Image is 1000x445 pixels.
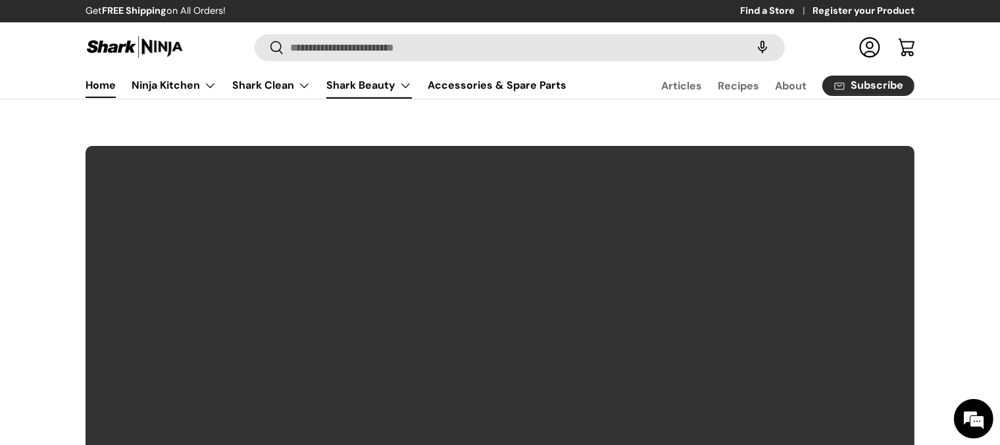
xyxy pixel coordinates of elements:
a: Home [86,72,116,98]
img: Shark Ninja Philippines [86,34,184,60]
a: Accessories & Spare Parts [428,72,566,98]
nav: Primary [86,72,566,99]
strong: FREE Shipping [102,5,166,16]
summary: Ninja Kitchen [124,72,224,99]
span: We're online! [76,137,182,269]
summary: Shark Beauty [318,72,420,99]
a: Find a Store [740,4,813,18]
nav: Secondary [630,72,914,99]
a: Register your Product [813,4,914,18]
span: Subscribe [851,80,904,91]
a: Recipes [718,73,759,99]
div: Chat with us now [68,74,221,91]
speech-search-button: Search by voice [741,33,784,62]
textarea: Type your message and hit 'Enter' [7,301,251,347]
div: Minimize live chat window [216,7,247,38]
a: Subscribe [822,76,914,96]
a: About [775,73,807,99]
summary: Shark Clean [224,72,318,99]
p: Get on All Orders! [86,4,226,18]
a: Articles [661,73,702,99]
